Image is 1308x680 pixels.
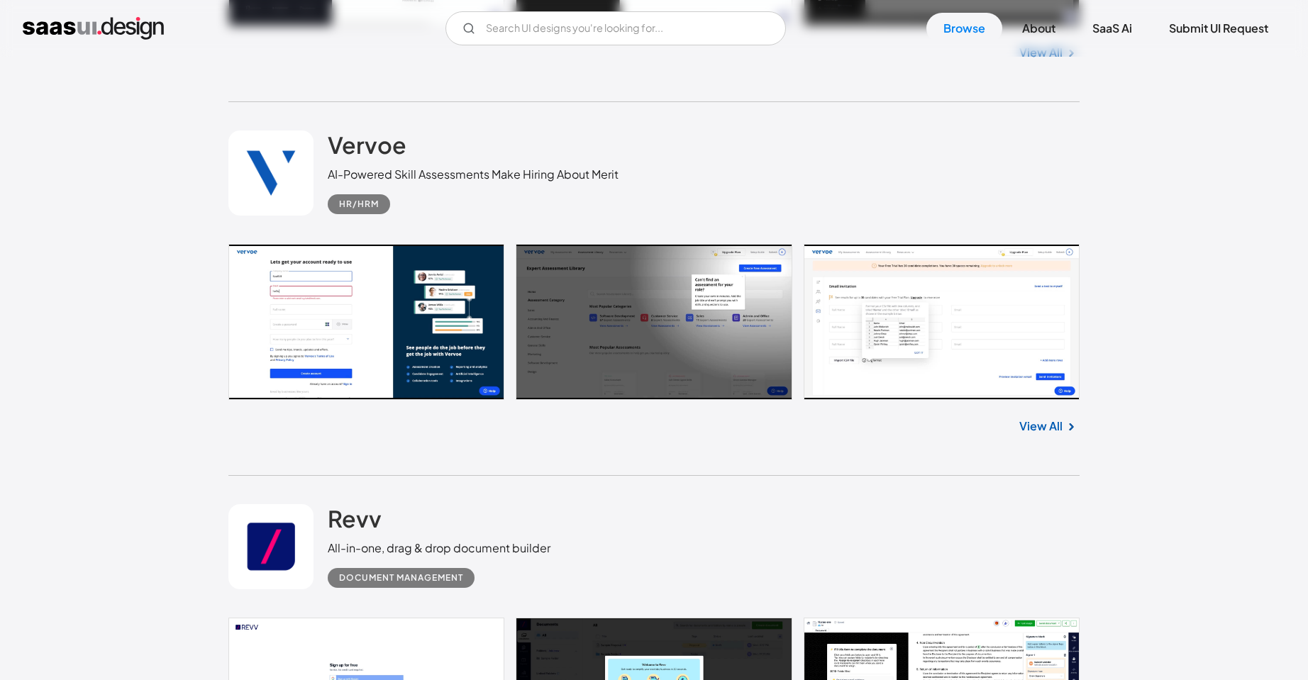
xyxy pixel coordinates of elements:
h2: Vervoe [328,130,406,159]
div: AI-Powered Skill Assessments Make Hiring About Merit [328,166,619,183]
div: Document Management [339,569,463,586]
a: Revv [328,504,382,540]
a: SaaS Ai [1075,13,1149,44]
a: Vervoe [328,130,406,166]
div: HR/HRM [339,196,379,213]
a: View All [1019,418,1063,435]
a: home [23,17,164,40]
a: Browse [926,13,1002,44]
a: About [1005,13,1073,44]
h2: Revv [328,504,382,533]
div: All-in-one, drag & drop document builder [328,540,550,557]
form: Email Form [445,11,786,45]
input: Search UI designs you're looking for... [445,11,786,45]
a: Submit UI Request [1152,13,1285,44]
